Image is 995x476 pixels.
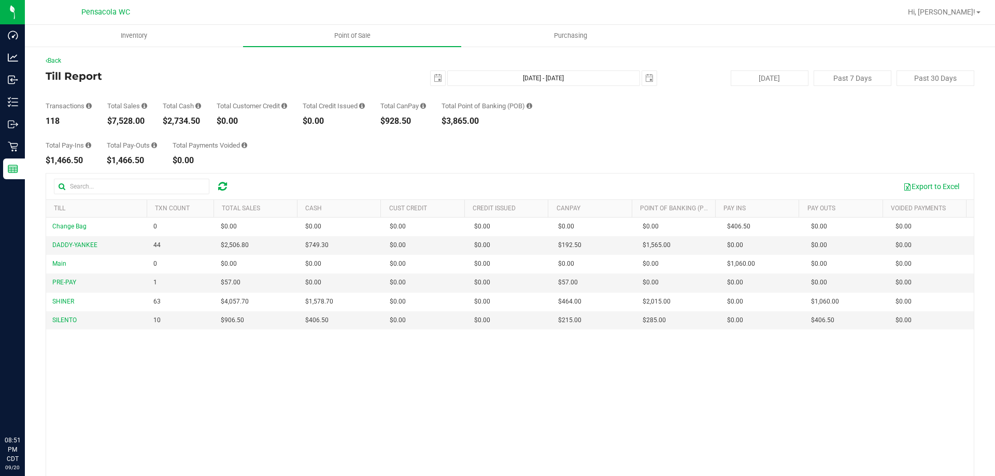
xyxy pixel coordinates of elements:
a: Purchasing [461,25,679,47]
button: Export to Excel [897,178,966,195]
span: $0.00 [811,240,827,250]
span: 0 [153,222,157,232]
a: Back [46,57,61,64]
span: 1 [153,278,157,287]
span: $1,565.00 [643,240,671,250]
span: select [642,71,657,85]
i: Sum of all successful, non-voided payment transaction amounts using CanPay (as well as manual Can... [420,103,426,109]
a: Total Sales [222,205,260,212]
i: Sum of all successful, non-voided cash payment transaction amounts (excluding tips and transactio... [195,103,201,109]
span: $2,506.80 [221,240,249,250]
span: SHINER [52,298,74,305]
span: Main [52,260,66,267]
a: Till [54,205,65,212]
div: Transactions [46,103,92,109]
i: Sum of all successful refund transaction amounts from purchase returns resulting in account credi... [359,103,365,109]
span: $406.50 [811,315,834,325]
a: Credit Issued [473,205,516,212]
i: Sum of all voided payment transaction amounts (excluding tips and transaction fees) within the da... [241,142,247,149]
span: Change Bag [52,223,87,230]
i: Sum of all successful, non-voided payment transaction amounts (excluding tips and transaction fee... [141,103,147,109]
span: $0.00 [390,278,406,287]
span: $0.00 [643,222,659,232]
div: Total Cash [163,103,201,109]
inline-svg: Reports [8,164,18,174]
a: Point of Banking (POB) [640,205,714,212]
a: Point of Sale [243,25,461,47]
span: 63 [153,297,161,307]
span: $0.00 [727,297,743,307]
i: Sum of all successful, non-voided payment transaction amounts using account credit as the payment... [281,103,287,109]
span: $4,057.70 [221,297,249,307]
span: $0.00 [474,222,490,232]
p: 09/20 [5,464,20,471]
a: Cash [305,205,322,212]
span: $0.00 [474,315,490,325]
a: Cust Credit [389,205,427,212]
span: $0.00 [811,259,827,269]
div: $0.00 [303,117,365,125]
h4: Till Report [46,70,355,82]
span: $0.00 [895,259,912,269]
span: $0.00 [305,222,321,232]
span: Point of Sale [320,31,385,40]
span: $0.00 [221,222,237,232]
span: $0.00 [390,240,406,250]
div: Total Point of Banking (POB) [442,103,532,109]
span: $0.00 [811,222,827,232]
div: Total Customer Credit [217,103,287,109]
a: Voided Payments [891,205,946,212]
span: $0.00 [727,315,743,325]
i: Sum of all cash pay-ins added to tills within the date range. [86,142,91,149]
div: Total CanPay [380,103,426,109]
inline-svg: Inventory [8,97,18,107]
span: 44 [153,240,161,250]
span: $1,060.00 [727,259,755,269]
div: Total Sales [107,103,147,109]
button: Past 7 Days [814,70,891,86]
span: $0.00 [558,222,574,232]
span: $57.00 [558,278,578,287]
div: Total Pay-Outs [107,142,157,149]
span: $215.00 [558,315,581,325]
span: $0.00 [727,278,743,287]
span: 0 [153,259,157,269]
span: select [431,71,445,85]
span: $0.00 [727,240,743,250]
span: $0.00 [895,240,912,250]
a: CanPay [557,205,580,212]
button: Past 30 Days [897,70,974,86]
i: Sum of all cash pay-outs removed from tills within the date range. [151,142,157,149]
span: Inventory [107,31,161,40]
span: $0.00 [558,259,574,269]
span: $0.00 [811,278,827,287]
span: Purchasing [540,31,601,40]
inline-svg: Outbound [8,119,18,129]
div: $7,528.00 [107,117,147,125]
inline-svg: Analytics [8,52,18,63]
div: 118 [46,117,92,125]
span: $0.00 [643,259,659,269]
span: $406.50 [727,222,750,232]
div: $2,734.50 [163,117,201,125]
inline-svg: Dashboard [8,30,18,40]
span: $0.00 [390,259,406,269]
span: Hi, [PERSON_NAME]! [908,8,975,16]
a: TXN Count [155,205,190,212]
div: Total Pay-Ins [46,142,91,149]
div: $1,466.50 [107,156,157,165]
span: $192.50 [558,240,581,250]
span: $57.00 [221,278,240,287]
input: Search... [54,179,209,194]
a: Pay Ins [723,205,746,212]
span: $1,578.70 [305,297,333,307]
span: $906.50 [221,315,244,325]
span: $0.00 [305,278,321,287]
span: $0.00 [390,297,406,307]
i: Sum of the successful, non-voided point-of-banking payment transaction amounts, both via payment ... [527,103,532,109]
div: $0.00 [217,117,287,125]
div: Total Payments Voided [173,142,247,149]
span: $749.30 [305,240,329,250]
span: PRE-PAY [52,279,76,286]
span: $0.00 [895,315,912,325]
